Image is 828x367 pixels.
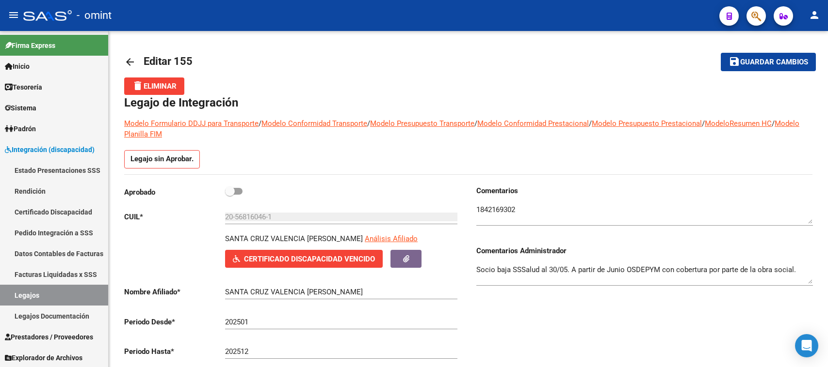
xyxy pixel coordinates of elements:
[5,82,42,92] span: Tesorería
[5,103,36,113] span: Sistema
[124,287,225,297] p: Nombre Afiliado
[5,332,93,342] span: Prestadores / Proveedores
[370,119,474,128] a: Modelo Presupuesto Transporte
[132,80,144,92] mat-icon: delete
[729,56,740,67] mat-icon: save
[124,77,184,95] button: Eliminar
[132,82,177,91] span: Eliminar
[476,185,813,196] h3: Comentarios
[124,317,225,327] p: Periodo Desde
[477,119,589,128] a: Modelo Conformidad Prestacional
[124,95,812,110] h1: Legajo de Integración
[225,233,363,244] p: SANTA CRUZ VALENCIA [PERSON_NAME]
[225,250,383,268] button: Certificado Discapacidad Vencido
[5,123,36,134] span: Padrón
[124,150,200,168] p: Legajo sin Aprobar.
[124,187,225,198] p: Aprobado
[77,5,112,26] span: - omint
[144,55,193,67] span: Editar 155
[592,119,702,128] a: Modelo Presupuesto Prestacional
[795,334,818,357] div: Open Intercom Messenger
[5,40,55,51] span: Firma Express
[365,234,418,243] span: Análisis Afiliado
[721,53,816,71] button: Guardar cambios
[5,352,82,363] span: Explorador de Archivos
[124,56,136,68] mat-icon: arrow_back
[244,255,375,263] span: Certificado Discapacidad Vencido
[809,9,820,21] mat-icon: person
[5,144,95,155] span: Integración (discapacidad)
[705,119,772,128] a: ModeloResumen HC
[5,61,30,72] span: Inicio
[124,212,225,222] p: CUIL
[124,119,259,128] a: Modelo Formulario DDJJ para Transporte
[261,119,367,128] a: Modelo Conformidad Transporte
[8,9,19,21] mat-icon: menu
[476,245,813,256] h3: Comentarios Administrador
[124,346,225,357] p: Periodo Hasta
[740,58,808,67] span: Guardar cambios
